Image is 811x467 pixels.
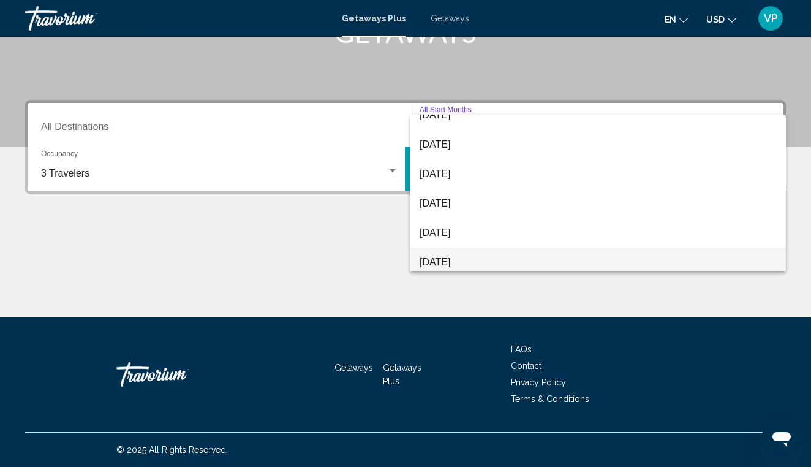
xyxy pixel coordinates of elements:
iframe: Button to launch messaging window [762,418,801,457]
span: [DATE] [420,189,776,218]
span: [DATE] [420,101,776,130]
span: [DATE] [420,218,776,248]
span: [DATE] [420,159,776,189]
span: [DATE] [420,130,776,159]
span: [DATE] [420,248,776,277]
